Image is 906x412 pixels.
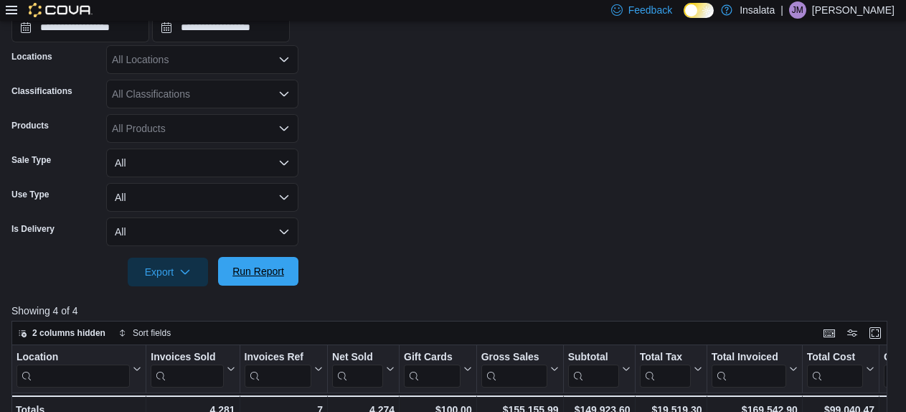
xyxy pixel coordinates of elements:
p: Insalata [740,1,775,19]
button: Gross Sales [481,350,559,387]
div: Gift Cards [404,350,461,364]
div: Total Cost [807,350,863,387]
label: Locations [11,51,52,62]
input: Dark Mode [684,3,714,18]
span: Sort fields [133,327,171,339]
button: Open list of options [278,54,290,65]
button: Sort fields [113,324,176,342]
label: Classifications [11,85,72,97]
p: Showing 4 of 4 [11,304,897,318]
button: All [106,183,298,212]
div: Total Tax [640,350,691,364]
span: 2 columns hidden [32,327,105,339]
button: Display options [844,324,861,342]
button: Open list of options [278,88,290,100]
img: Cova [29,3,93,17]
div: Gross Sales [481,350,547,387]
div: Net Sold [332,350,383,387]
input: Press the down key to open a popover containing a calendar. [11,14,149,42]
div: Invoices Ref [245,350,311,364]
label: Is Delivery [11,223,55,235]
button: Open list of options [278,123,290,134]
div: Invoices Ref [245,350,311,387]
button: All [106,217,298,246]
button: Location [16,350,141,387]
input: Press the down key to open a popover containing a calendar. [152,14,290,42]
div: Location [16,350,130,387]
span: Run Report [232,264,284,278]
div: Total Tax [640,350,691,387]
button: Net Sold [332,350,395,387]
div: Total Invoiced [712,350,786,387]
div: James Moffitt [789,1,806,19]
div: Invoices Sold [151,350,223,364]
div: Subtotal [568,350,619,364]
button: All [106,149,298,177]
button: Invoices Ref [245,350,323,387]
div: Location [16,350,130,364]
div: Gross Sales [481,350,547,364]
p: [PERSON_NAME] [812,1,895,19]
div: Subtotal [568,350,619,387]
button: Enter fullscreen [867,324,884,342]
button: Invoices Sold [151,350,235,387]
button: Subtotal [568,350,631,387]
button: Export [128,258,208,286]
div: Total Invoiced [712,350,786,364]
button: Run Report [218,257,298,286]
span: Dark Mode [684,18,684,19]
button: Total Tax [640,350,702,387]
span: Feedback [628,3,672,17]
div: Net Sold [332,350,383,364]
button: 2 columns hidden [12,324,111,342]
div: Invoices Sold [151,350,223,387]
label: Use Type [11,189,49,200]
span: JM [792,1,803,19]
button: Keyboard shortcuts [821,324,838,342]
button: Total Cost [807,350,874,387]
label: Sale Type [11,154,51,166]
span: Export [136,258,199,286]
button: Gift Cards [404,350,472,387]
button: Total Invoiced [712,350,798,387]
label: Products [11,120,49,131]
p: | [780,1,783,19]
div: Total Cost [807,350,863,364]
div: Gift Card Sales [404,350,461,387]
